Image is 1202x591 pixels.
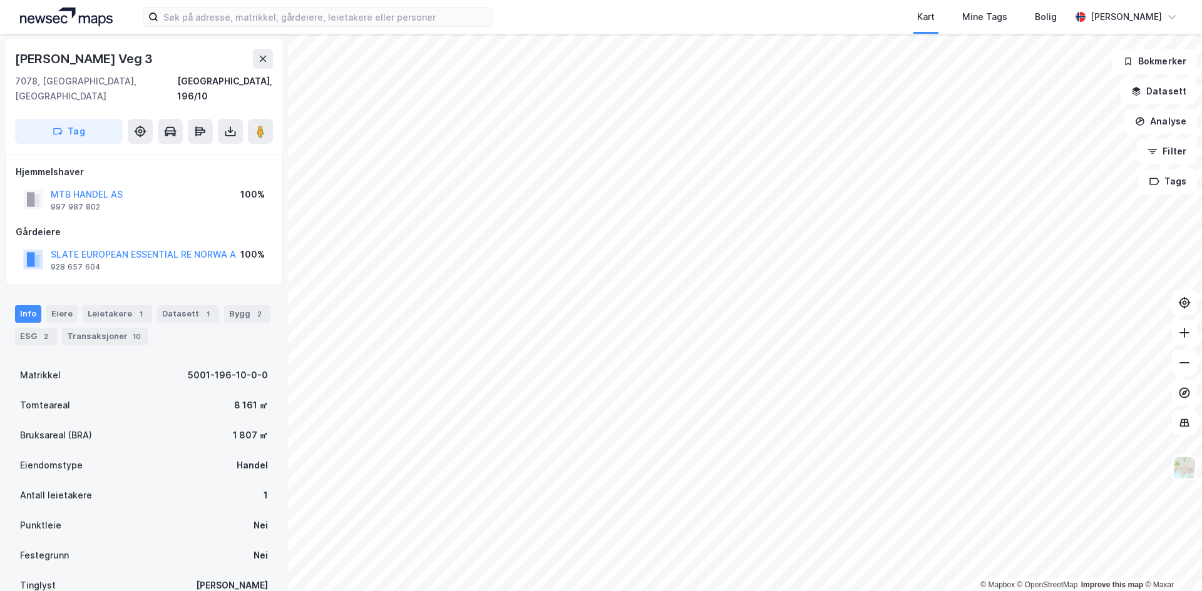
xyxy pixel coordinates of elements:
[20,428,92,443] div: Bruksareal (BRA)
[16,164,272,179] div: Hjemmelshaver
[1081,580,1143,589] a: Improve this map
[20,398,70,413] div: Tomteareal
[1124,109,1197,134] button: Analyse
[240,247,265,262] div: 100%
[15,74,177,104] div: 7078, [GEOGRAPHIC_DATA], [GEOGRAPHIC_DATA]
[1035,9,1057,24] div: Bolig
[135,308,147,320] div: 1
[1139,531,1202,591] iframe: Chat Widget
[20,518,61,533] div: Punktleie
[962,9,1007,24] div: Mine Tags
[253,308,265,320] div: 2
[917,9,935,24] div: Kart
[254,548,268,563] div: Nei
[15,49,155,69] div: [PERSON_NAME] Veg 3
[980,580,1015,589] a: Mapbox
[51,262,101,272] div: 928 657 604
[234,398,268,413] div: 8 161 ㎡
[83,305,152,323] div: Leietakere
[20,548,69,563] div: Festegrunn
[188,368,268,383] div: 5001-196-10-0-0
[46,305,78,323] div: Eiere
[20,458,83,473] div: Eiendomstype
[20,368,61,383] div: Matrikkel
[15,328,57,345] div: ESG
[20,8,113,26] img: logo.a4113a55bc3d86da70a041830d287a7e.svg
[15,119,123,144] button: Tag
[1121,79,1197,104] button: Datasett
[1139,169,1197,194] button: Tags
[130,330,143,343] div: 10
[233,428,268,443] div: 1 807 ㎡
[254,518,268,533] div: Nei
[224,305,270,323] div: Bygg
[1112,49,1197,74] button: Bokmerker
[1139,531,1202,591] div: Kontrollprogram for chat
[1173,456,1196,480] img: Z
[1017,580,1078,589] a: OpenStreetMap
[51,202,100,212] div: 997 987 802
[157,305,219,323] div: Datasett
[62,328,148,345] div: Transaksjoner
[1137,139,1197,164] button: Filter
[16,225,272,240] div: Gårdeiere
[237,458,268,473] div: Handel
[177,74,273,104] div: [GEOGRAPHIC_DATA], 196/10
[158,8,493,26] input: Søk på adresse, matrikkel, gårdeiere, leietakere eller personer
[39,330,52,343] div: 2
[20,488,92,503] div: Antall leietakere
[15,305,41,323] div: Info
[1091,9,1162,24] div: [PERSON_NAME]
[264,488,268,503] div: 1
[240,187,265,202] div: 100%
[202,308,214,320] div: 1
